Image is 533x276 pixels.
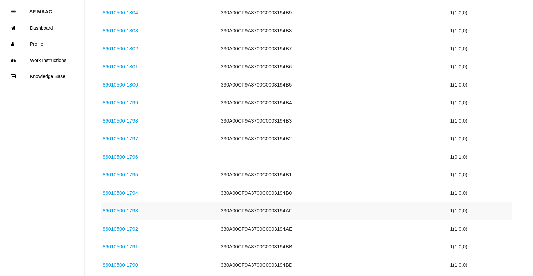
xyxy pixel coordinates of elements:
[448,112,511,130] td: 1 ( 1 , 0 , 0 )
[219,76,448,94] td: 330A00CF9A3700C0003194B5
[11,4,16,20] div: Close
[103,262,138,268] a: 86010500-1790
[448,238,511,256] td: 1 ( 1 , 0 , 0 )
[448,184,511,202] td: 1 ( 1 , 0 , 0 )
[0,52,84,68] a: Work Instructions
[0,68,84,84] a: Knowledge Base
[448,22,511,40] td: 1 ( 1 , 0 , 0 )
[0,20,84,36] a: Dashboard
[448,166,511,184] td: 1 ( 1 , 0 , 0 )
[29,4,52,14] p: SF MAAC
[103,226,138,232] a: 86010500-1792
[103,64,138,69] a: 86010500-1801
[219,58,448,76] td: 330A00CF9A3700C0003194B6
[103,28,138,33] a: 86010500-1803
[448,256,511,274] td: 1 ( 1 , 0 , 0 )
[103,208,138,213] a: 86010500-1793
[448,220,511,238] td: 1 ( 1 , 0 , 0 )
[448,94,511,112] td: 1 ( 1 , 0 , 0 )
[219,184,448,202] td: 330A00CF9A3700C0003194B0
[448,4,511,22] td: 1 ( 1 , 0 , 0 )
[219,202,448,220] td: 330A00CF9A3700C0003194AF
[219,94,448,112] td: 330A00CF9A3700C0003194B4
[448,148,511,166] td: 1 ( 0 , 1 , 0 )
[448,58,511,76] td: 1 ( 1 , 0 , 0 )
[448,130,511,148] td: 1 ( 1 , 0 , 0 )
[103,10,138,15] a: 86010500-1804
[219,130,448,148] td: 330A00CF9A3700C0003194B2
[103,100,138,105] a: 86010500-1799
[103,118,138,124] a: 86010500-1798
[103,82,138,88] a: 86010500-1800
[103,136,138,141] a: 86010500-1797
[219,40,448,58] td: 330A00CF9A3700C0003194B7
[219,4,448,22] td: 330A00CF9A3700C0003194B9
[0,36,84,52] a: Profile
[219,112,448,130] td: 330A00CF9A3700C0003194B3
[448,40,511,58] td: 1 ( 1 , 0 , 0 )
[103,244,138,249] a: 86010500-1791
[219,22,448,40] td: 330A00CF9A3700C0003194B8
[448,76,511,94] td: 1 ( 1 , 0 , 0 )
[103,190,138,196] a: 86010500-1794
[448,202,511,220] td: 1 ( 1 , 0 , 0 )
[103,172,138,177] a: 86010500-1795
[219,238,448,256] td: 330A00CF9A3700C0003194BB
[219,256,448,274] td: 330A00CF9A3700C0003194BD
[103,154,138,160] a: 86010500-1796
[103,46,138,51] a: 86010500-1802
[219,166,448,184] td: 330A00CF9A3700C0003194B1
[219,220,448,238] td: 330A00CF9A3700C0003194AE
